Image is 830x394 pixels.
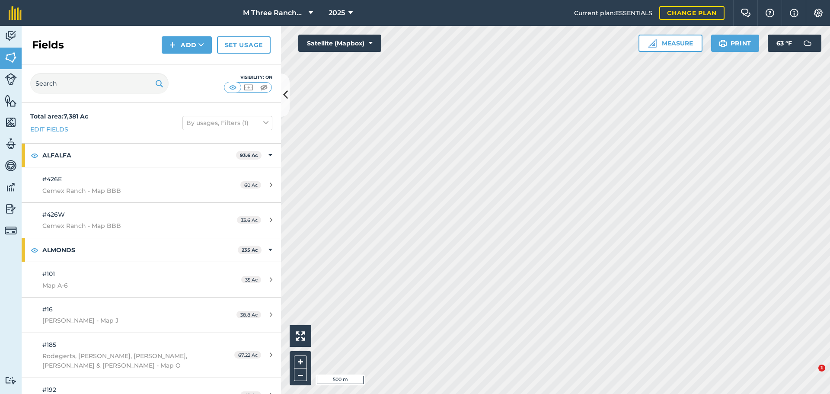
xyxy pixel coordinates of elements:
[224,74,272,81] div: Visibility: On
[659,6,725,20] a: Change plan
[22,333,281,378] a: #185Rodegerts, [PERSON_NAME], [PERSON_NAME], [PERSON_NAME] & [PERSON_NAME] - Map O67.22 Ac
[813,9,824,17] img: A cog icon
[574,8,652,18] span: Current plan : ESSENTIALS
[259,83,269,92] img: svg+xml;base64,PHN2ZyB4bWxucz0iaHR0cDovL3d3dy53My5vcmcvMjAwMC9zdmciIHdpZHRoPSI1MCIgaGVpZ2h0PSI0MC...
[768,35,821,52] button: 63 °F
[5,73,17,85] img: svg+xml;base64,PD94bWwgdmVyc2lvbj0iMS4wIiBlbmNvZGluZz0idXRmLTgiPz4KPCEtLSBHZW5lcmF0b3I6IEFkb2JlIE...
[765,9,775,17] img: A question mark icon
[329,8,345,18] span: 2025
[31,150,38,160] img: svg+xml;base64,PHN2ZyB4bWxucz0iaHR0cDovL3d3dy53My5vcmcvMjAwMC9zdmciIHdpZHRoPSIxOCIgaGVpZ2h0PSIyNC...
[711,35,760,52] button: Print
[9,6,22,20] img: fieldmargin Logo
[234,351,261,359] span: 67.22 Ac
[242,247,258,253] strong: 235 Ac
[243,8,305,18] span: M Three Ranches LLC
[5,116,17,129] img: svg+xml;base64,PHN2ZyB4bWxucz0iaHR0cDovL3d3dy53My5vcmcvMjAwMC9zdmciIHdpZHRoPSI1NiIgaGVpZ2h0PSI2MC...
[22,238,281,262] div: ALMONDS235 Ac
[5,51,17,64] img: svg+xml;base64,PHN2ZyB4bWxucz0iaHR0cDovL3d3dy53My5vcmcvMjAwMC9zdmciIHdpZHRoPSI1NiIgaGVpZ2h0PSI2MC...
[243,83,254,92] img: svg+xml;base64,PHN2ZyB4bWxucz0iaHR0cDovL3d3dy53My5vcmcvMjAwMC9zdmciIHdpZHRoPSI1MCIgaGVpZ2h0PSI0MC...
[32,38,64,52] h2: Fields
[42,281,205,290] span: Map A-6
[5,181,17,194] img: svg+xml;base64,PD94bWwgdmVyc2lvbj0iMS4wIiBlbmNvZGluZz0idXRmLTgiPz4KPCEtLSBHZW5lcmF0b3I6IEFkb2JlIE...
[237,216,261,224] span: 33.6 Ac
[294,356,307,368] button: +
[42,175,62,183] span: #426E
[240,181,261,189] span: 60 Ac
[296,331,305,341] img: Four arrows, one pointing top left, one top right, one bottom right and the last bottom left
[42,341,56,349] span: #185
[42,305,53,313] span: #16
[741,9,751,17] img: Two speech bubbles overlapping with the left bubble in the forefront
[5,138,17,151] img: svg+xml;base64,PD94bWwgdmVyc2lvbj0iMS4wIiBlbmNvZGluZz0idXRmLTgiPz4KPCEtLSBHZW5lcmF0b3I6IEFkb2JlIE...
[776,35,792,52] span: 63 ° F
[42,386,56,394] span: #192
[5,29,17,42] img: svg+xml;base64,PD94bWwgdmVyc2lvbj0iMS4wIiBlbmNvZGluZz0idXRmLTgiPz4KPCEtLSBHZW5lcmF0b3I6IEFkb2JlIE...
[227,83,238,92] img: svg+xml;base64,PHN2ZyB4bWxucz0iaHR0cDovL3d3dy53My5vcmcvMjAwMC9zdmciIHdpZHRoPSI1MCIgaGVpZ2h0PSI0MC...
[5,94,17,107] img: svg+xml;base64,PHN2ZyB4bWxucz0iaHR0cDovL3d3dy53My5vcmcvMjAwMC9zdmciIHdpZHRoPSI1NiIgaGVpZ2h0PSI2MC...
[801,365,821,385] iframe: Intercom live chat
[42,238,238,262] strong: ALMONDS
[241,276,261,283] span: 35 Ac
[162,36,212,54] button: Add
[5,202,17,215] img: svg+xml;base64,PD94bWwgdmVyc2lvbj0iMS4wIiBlbmNvZGluZz0idXRmLTgiPz4KPCEtLSBHZW5lcmF0b3I6IEFkb2JlIE...
[217,36,271,54] a: Set usage
[799,35,816,52] img: svg+xml;base64,PD94bWwgdmVyc2lvbj0iMS4wIiBlbmNvZGluZz0idXRmLTgiPz4KPCEtLSBHZW5lcmF0b3I6IEFkb2JlIE...
[42,316,205,325] span: [PERSON_NAME] - Map J
[30,125,68,134] a: Edit fields
[31,245,38,255] img: svg+xml;base64,PHN2ZyB4bWxucz0iaHR0cDovL3d3dy53My5vcmcvMjAwMC9zdmciIHdpZHRoPSIxOCIgaGVpZ2h0PSIyNC...
[22,144,281,167] div: ALFALFA93.6 Ac
[42,351,205,371] span: Rodegerts, [PERSON_NAME], [PERSON_NAME], [PERSON_NAME] & [PERSON_NAME] - Map O
[22,203,281,238] a: #426WCemex Ranch - Map BBB33.6 Ac
[5,376,17,384] img: svg+xml;base64,PD94bWwgdmVyc2lvbj0iMS4wIiBlbmNvZGluZz0idXRmLTgiPz4KPCEtLSBHZW5lcmF0b3I6IEFkb2JlIE...
[42,211,65,218] span: #426W
[169,40,176,50] img: svg+xml;base64,PHN2ZyB4bWxucz0iaHR0cDovL3d3dy53My5vcmcvMjAwMC9zdmciIHdpZHRoPSIxNCIgaGVpZ2h0PSIyNC...
[42,186,205,195] span: Cemex Ranch - Map BBB
[22,262,281,297] a: #101Map A-635 Ac
[182,116,272,130] button: By usages, Filters (1)
[22,298,281,333] a: #16[PERSON_NAME] - Map J38.8 Ac
[719,38,727,48] img: svg+xml;base64,PHN2ZyB4bWxucz0iaHR0cDovL3d3dy53My5vcmcvMjAwMC9zdmciIHdpZHRoPSIxOSIgaGVpZ2h0PSIyNC...
[298,35,381,52] button: Satellite (Mapbox)
[818,365,825,372] span: 1
[22,167,281,202] a: #426ECemex Ranch - Map BBB60 Ac
[30,73,169,94] input: Search
[236,311,261,318] span: 38.8 Ac
[5,224,17,237] img: svg+xml;base64,PD94bWwgdmVyc2lvbj0iMS4wIiBlbmNvZGluZz0idXRmLTgiPz4KPCEtLSBHZW5lcmF0b3I6IEFkb2JlIE...
[42,221,205,231] span: Cemex Ranch - Map BBB
[294,368,307,381] button: –
[42,270,55,278] span: #101
[240,152,258,158] strong: 93.6 Ac
[638,35,702,52] button: Measure
[5,159,17,172] img: svg+xml;base64,PD94bWwgdmVyc2lvbj0iMS4wIiBlbmNvZGluZz0idXRmLTgiPz4KPCEtLSBHZW5lcmF0b3I6IEFkb2JlIE...
[790,8,798,18] img: svg+xml;base64,PHN2ZyB4bWxucz0iaHR0cDovL3d3dy53My5vcmcvMjAwMC9zdmciIHdpZHRoPSIxNyIgaGVpZ2h0PSIxNy...
[155,78,163,89] img: svg+xml;base64,PHN2ZyB4bWxucz0iaHR0cDovL3d3dy53My5vcmcvMjAwMC9zdmciIHdpZHRoPSIxOSIgaGVpZ2h0PSIyNC...
[648,39,657,48] img: Ruler icon
[30,112,88,120] strong: Total area : 7,381 Ac
[42,144,236,167] strong: ALFALFA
